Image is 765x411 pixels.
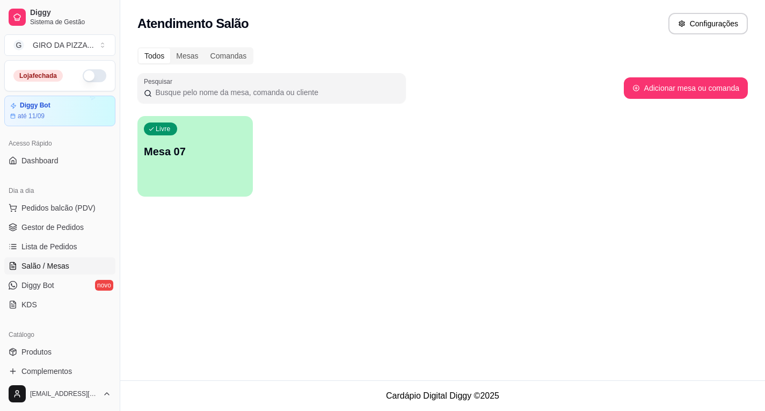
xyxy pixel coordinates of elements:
button: Select a team [4,34,115,56]
a: DiggySistema de Gestão [4,4,115,30]
span: Produtos [21,347,52,357]
a: Complementos [4,363,115,380]
span: Sistema de Gestão [30,18,111,26]
a: Diggy Botnovo [4,277,115,294]
div: Mesas [170,48,204,63]
footer: Cardápio Digital Diggy © 2025 [120,380,765,411]
label: Pesquisar [144,77,176,86]
span: Diggy [30,8,111,18]
span: Pedidos balcão (PDV) [21,203,96,213]
span: G [13,40,24,51]
div: Comandas [205,48,253,63]
span: Salão / Mesas [21,261,69,271]
button: Adicionar mesa ou comanda [624,77,748,99]
span: Lista de Pedidos [21,241,77,252]
span: Complementos [21,366,72,377]
p: Mesa 07 [144,144,246,159]
p: Livre [156,125,171,133]
div: Dia a dia [4,182,115,199]
span: Gestor de Pedidos [21,222,84,233]
button: LivreMesa 07 [137,116,253,197]
button: Alterar Status [83,69,106,82]
span: KDS [21,299,37,310]
button: Configurações [668,13,748,34]
a: Salão / Mesas [4,257,115,275]
h2: Atendimento Salão [137,15,249,32]
span: Diggy Bot [21,280,54,291]
div: Catálogo [4,326,115,343]
div: Acesso Rápido [4,135,115,152]
div: Todos [139,48,170,63]
a: KDS [4,296,115,313]
button: [EMAIL_ADDRESS][DOMAIN_NAME] [4,381,115,407]
button: Pedidos balcão (PDV) [4,199,115,217]
a: Produtos [4,343,115,360]
a: Lista de Pedidos [4,238,115,255]
span: Dashboard [21,155,59,166]
span: [EMAIL_ADDRESS][DOMAIN_NAME] [30,390,98,398]
article: Diggy Bot [20,102,50,110]
a: Gestor de Pedidos [4,219,115,236]
input: Pesquisar [152,87,399,98]
a: Dashboard [4,152,115,169]
a: Diggy Botaté 11/09 [4,96,115,126]
article: até 11/09 [18,112,45,120]
div: Loja fechada [13,70,63,82]
div: GIRO DA PIZZA ... [33,40,94,51]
